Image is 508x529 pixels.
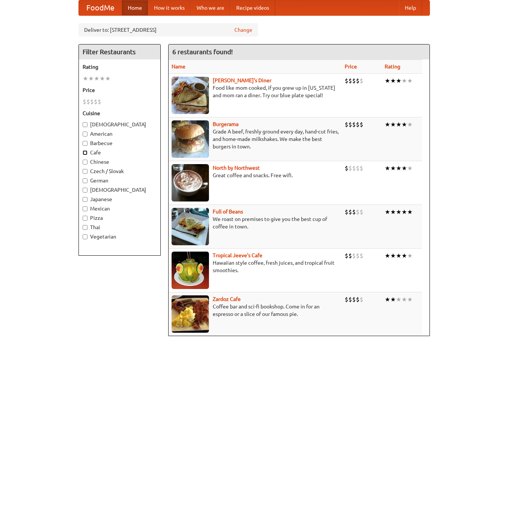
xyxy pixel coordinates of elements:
[401,208,407,216] li: ★
[407,295,413,304] li: ★
[213,165,260,171] a: North by Northwest
[396,208,401,216] li: ★
[213,296,241,302] b: Zardoz Cafe
[390,208,396,216] li: ★
[213,121,238,127] a: Burgerama
[83,225,87,230] input: Thai
[360,164,363,172] li: $
[401,252,407,260] li: ★
[407,208,413,216] li: ★
[401,164,407,172] li: ★
[88,74,94,83] li: ★
[360,295,363,304] li: $
[83,63,157,71] h5: Rating
[83,186,157,194] label: [DEMOGRAPHIC_DATA]
[94,98,98,106] li: $
[390,77,396,85] li: ★
[352,252,356,260] li: $
[83,130,157,138] label: American
[105,74,111,83] li: ★
[213,209,243,215] b: Full of Beans
[396,77,401,85] li: ★
[213,252,262,258] a: Tropical Jeeve's Cafe
[83,206,87,211] input: Mexican
[83,86,157,94] h5: Price
[172,77,209,114] img: sallys.jpg
[83,177,157,184] label: German
[385,208,390,216] li: ★
[348,252,352,260] li: $
[399,0,422,15] a: Help
[352,164,356,172] li: $
[360,77,363,85] li: $
[213,77,271,83] a: [PERSON_NAME]'s Diner
[348,208,352,216] li: $
[345,64,357,70] a: Price
[79,44,160,59] h4: Filter Restaurants
[407,120,413,129] li: ★
[172,215,339,230] p: We roast on premises to give you the best cup of coffee in town.
[83,149,157,156] label: Cafe
[83,139,157,147] label: Barbecue
[83,122,87,127] input: [DEMOGRAPHIC_DATA]
[345,252,348,260] li: $
[78,23,258,37] div: Deliver to: [STREET_ADDRESS]
[99,74,105,83] li: ★
[352,295,356,304] li: $
[83,233,157,240] label: Vegetarian
[390,252,396,260] li: ★
[348,77,352,85] li: $
[385,64,400,70] a: Rating
[83,110,157,117] h5: Cuisine
[172,64,185,70] a: Name
[356,120,360,129] li: $
[83,141,87,146] input: Barbecue
[86,98,90,106] li: $
[407,77,413,85] li: ★
[122,0,148,15] a: Home
[348,164,352,172] li: $
[83,205,157,212] label: Mexican
[352,208,356,216] li: $
[172,252,209,289] img: jeeves.jpg
[83,216,87,221] input: Pizza
[352,77,356,85] li: $
[360,208,363,216] li: $
[83,160,87,164] input: Chinese
[348,120,352,129] li: $
[407,164,413,172] li: ★
[83,132,87,136] input: American
[94,74,99,83] li: ★
[356,77,360,85] li: $
[83,234,87,239] input: Vegetarian
[83,196,157,203] label: Japanese
[172,48,233,55] ng-pluralize: 6 restaurants found!
[172,128,339,150] p: Grade A beef, freshly ground every day, hand-cut fries, and home-made milkshakes. We make the bes...
[385,252,390,260] li: ★
[390,120,396,129] li: ★
[234,26,252,34] a: Change
[360,252,363,260] li: $
[385,164,390,172] li: ★
[172,259,339,274] p: Hawaiian style coffee, fresh juices, and tropical fruit smoothies.
[348,295,352,304] li: $
[356,295,360,304] li: $
[79,0,122,15] a: FoodMe
[345,164,348,172] li: $
[385,77,390,85] li: ★
[172,120,209,158] img: burgerama.jpg
[396,252,401,260] li: ★
[401,77,407,85] li: ★
[396,120,401,129] li: ★
[360,120,363,129] li: $
[172,303,339,318] p: Coffee bar and sci-fi bookshop. Come in for an espresso or a slice of our famous pie.
[83,169,87,174] input: Czech / Slovak
[83,98,86,106] li: $
[356,208,360,216] li: $
[401,120,407,129] li: ★
[396,164,401,172] li: ★
[356,252,360,260] li: $
[83,188,87,193] input: [DEMOGRAPHIC_DATA]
